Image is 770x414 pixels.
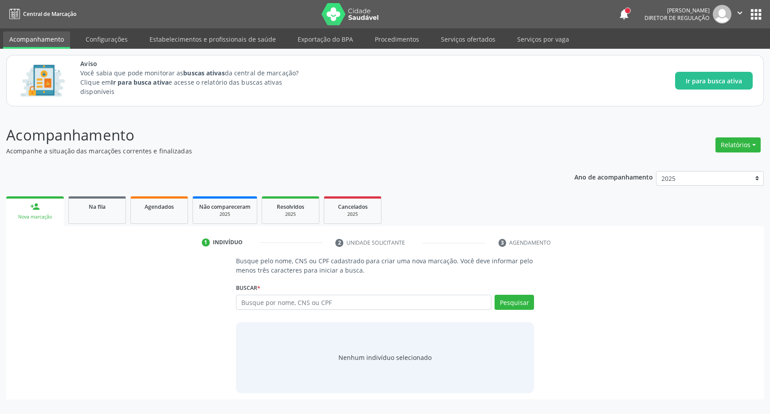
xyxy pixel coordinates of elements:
p: Acompanhe a situação das marcações correntes e finalizadas [6,146,537,156]
a: Acompanhamento [3,31,70,49]
span: Aviso [80,59,315,68]
p: Busque pelo nome, CNS ou CPF cadastrado para criar uma nova marcação. Você deve informar pelo men... [236,256,534,275]
img: Imagem de CalloutCard [17,61,68,101]
p: Acompanhamento [6,124,537,146]
p: Você sabia que pode monitorar as da central de marcação? Clique em e acesse o relatório das busca... [80,68,315,96]
a: Serviços por vaga [511,31,575,47]
span: Não compareceram [199,203,251,211]
button:  [731,5,748,23]
span: Central de Marcação [23,10,76,18]
a: Central de Marcação [6,7,76,21]
span: Cancelados [338,203,368,211]
strong: buscas ativas [183,69,224,77]
div: [PERSON_NAME] [644,7,710,14]
div: 2025 [199,211,251,218]
span: Agendados [145,203,174,211]
p: Ano de acompanhamento [574,171,653,182]
div: 1 [202,238,210,246]
span: Ir para busca ativa [686,76,742,86]
img: img [713,5,731,23]
a: Procedimentos [369,31,425,47]
div: 2025 [330,211,375,218]
input: Busque por nome, CNS ou CPF [236,295,491,310]
button: Ir para busca ativa [675,72,753,90]
div: 2025 [268,211,313,218]
a: Exportação do BPA [291,31,359,47]
i:  [735,8,745,18]
button: Pesquisar [495,295,534,310]
label: Buscar [236,281,260,295]
div: person_add [30,202,40,211]
a: Estabelecimentos e profissionais de saúde [143,31,282,47]
span: Na fila [89,203,106,211]
a: Configurações [79,31,134,47]
button: apps [748,7,764,22]
a: Serviços ofertados [435,31,502,47]
span: Resolvidos [277,203,304,211]
button: notifications [618,8,630,20]
div: Nenhum indivíduo selecionado [338,353,432,362]
strong: Ir para busca ativa [111,78,169,86]
button: Relatórios [715,137,761,152]
div: Nova marcação [12,214,58,220]
div: Indivíduo [213,238,243,246]
span: Diretor de regulação [644,14,710,22]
